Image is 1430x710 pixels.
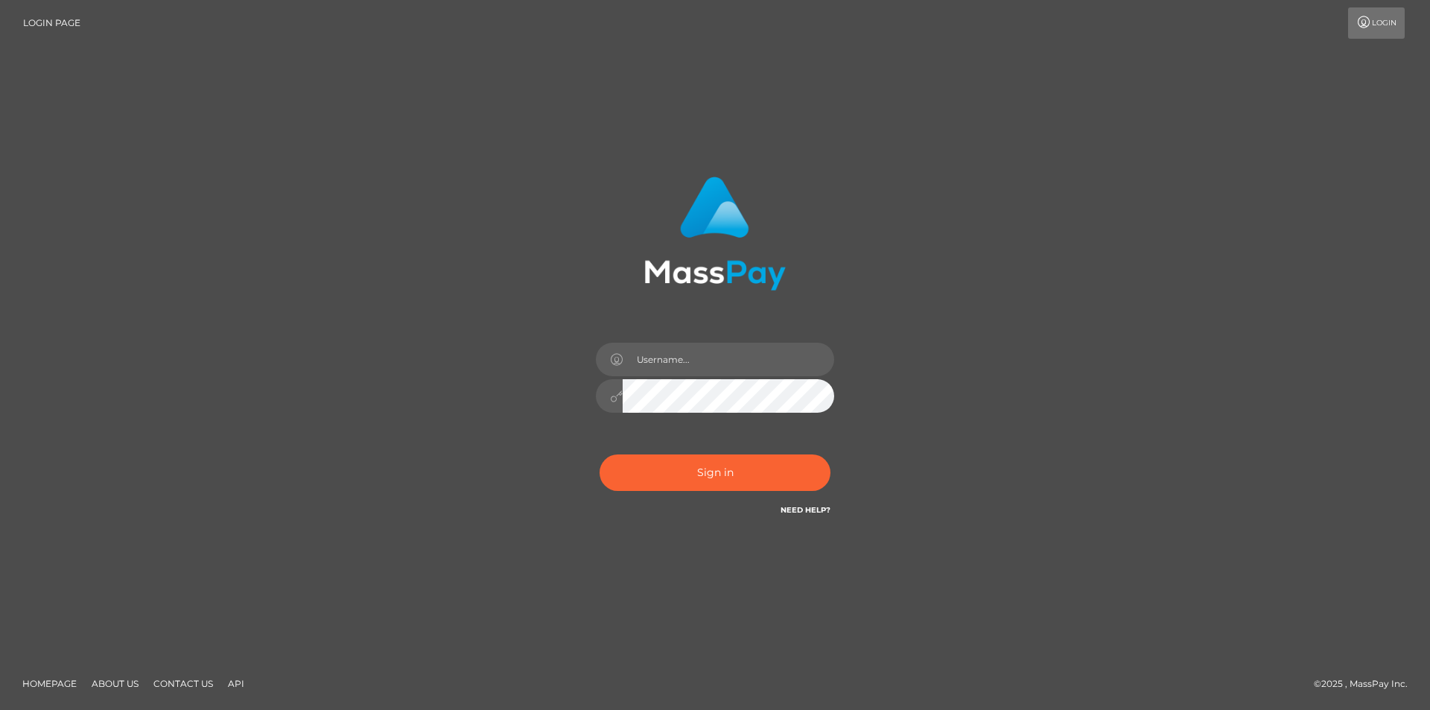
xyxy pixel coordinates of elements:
input: Username... [623,343,834,376]
a: About Us [86,672,144,695]
a: API [222,672,250,695]
button: Sign in [600,454,830,491]
img: MassPay Login [644,177,786,291]
a: Contact Us [147,672,219,695]
a: Homepage [16,672,83,695]
a: Login Page [23,7,80,39]
a: Need Help? [781,505,830,515]
a: Login [1348,7,1405,39]
div: © 2025 , MassPay Inc. [1314,676,1419,692]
